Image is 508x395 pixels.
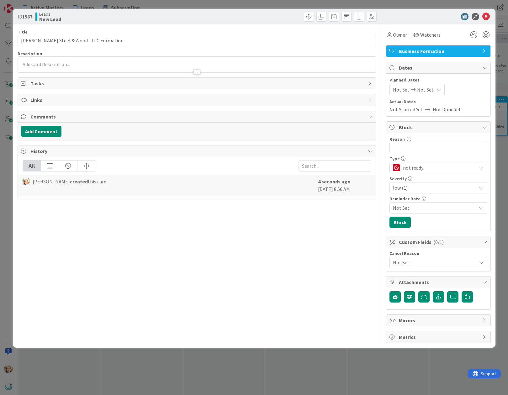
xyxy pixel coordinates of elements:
[399,124,479,131] span: Block
[399,333,479,341] span: Metrics
[30,147,365,155] span: History
[393,259,476,266] span: Not Set
[389,251,487,255] div: Cancel Reason
[399,64,479,71] span: Dates
[13,1,29,8] span: Support
[389,176,407,181] span: Severity
[399,278,479,286] span: Attachments
[30,96,365,104] span: Links
[393,86,410,93] span: Not Set
[389,197,421,201] span: Reminder Date
[389,217,411,228] button: Block
[389,156,400,161] span: Type
[318,178,351,185] b: 4 seconds ago
[30,113,365,120] span: Comments
[389,77,487,83] span: Planned Dates
[299,160,371,171] input: Search...
[39,17,61,22] b: New Lead
[393,204,476,212] span: Not Set
[21,126,61,137] button: Add Comment
[18,51,42,56] span: Description
[433,106,461,113] span: Not Done Yet
[389,106,423,113] span: Not Started Yet
[399,238,479,246] span: Custom Fields
[18,13,32,20] span: ID
[30,80,365,87] span: Tasks
[433,239,444,245] span: ( 0/1 )
[23,178,29,185] img: AD
[399,47,479,55] span: Business Formation
[18,35,376,46] input: type card name here...
[23,161,41,171] div: All
[70,178,88,185] b: created
[403,163,473,172] span: not ready
[39,12,61,17] span: Leads
[420,31,441,39] span: Watchers
[389,98,487,105] span: Actual Dates
[18,29,28,35] label: Title
[22,13,32,20] b: 1567
[417,86,434,93] span: Not Set
[318,178,371,193] div: [DATE] 8:56 AM
[399,317,479,324] span: Mirrors
[393,183,473,192] span: low (1)
[393,31,407,39] span: Owner
[389,136,405,142] label: Reason
[33,178,106,185] span: [PERSON_NAME] this card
